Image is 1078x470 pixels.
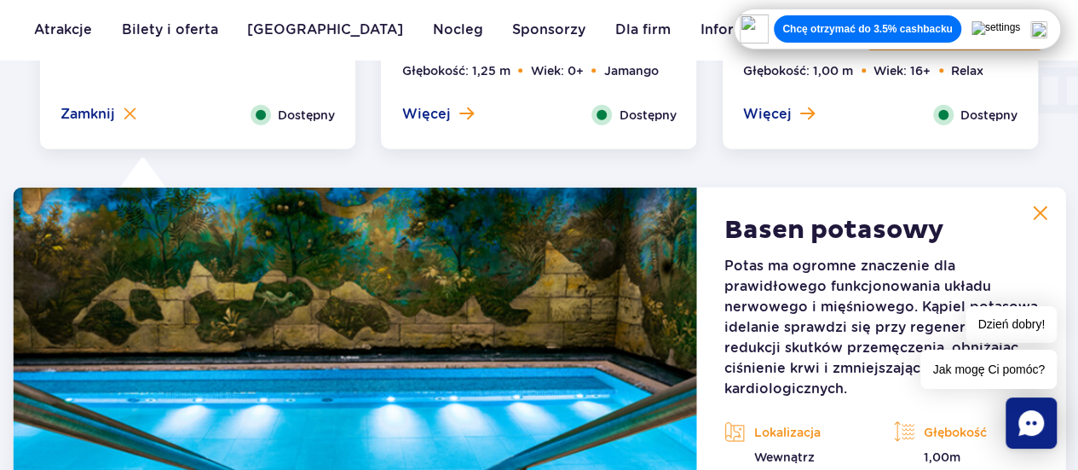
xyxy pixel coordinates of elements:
li: Jamango [603,61,658,80]
button: Więcej [743,105,815,124]
p: Wewnątrz [724,449,868,466]
li: Relax [951,61,983,80]
a: Nocleg [433,9,483,50]
a: Bilety i oferta [122,9,218,50]
a: Dla firm [615,9,671,50]
p: Głębokość [894,420,1038,445]
p: Potas ma ogromne znaczenie dla prawidłowego funkcjonowania układu nerwowego i mięśniowego. Kąpiel... [724,256,1038,399]
span: Dostępny [278,106,335,125]
a: Sponsorzy [512,9,585,50]
span: Jak mogę Ci pomóc? [920,350,1057,389]
a: Informacje i pomoc [700,9,835,50]
span: Więcej [401,105,450,124]
span: Zamknij [61,105,115,124]
a: Atrakcje [34,9,92,50]
p: Lokalizacja [724,420,868,445]
div: Chat [1006,397,1057,449]
button: Zamknij [61,105,136,124]
h2: Basen potasowy [724,215,944,246]
span: Dostępny [619,106,676,125]
span: Więcej [743,105,792,124]
li: Wiek: 16+ [873,61,931,80]
span: Dostępny [960,106,1017,125]
a: [GEOGRAPHIC_DATA] [247,9,403,50]
button: Więcej [401,105,473,124]
li: Głębokość: 1,00 m [743,61,853,80]
li: Wiek: 0+ [530,61,583,80]
li: Głębokość: 1,25 m [401,61,510,80]
span: Dzień dobry! [966,306,1057,343]
p: 1,00m [894,449,1038,466]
